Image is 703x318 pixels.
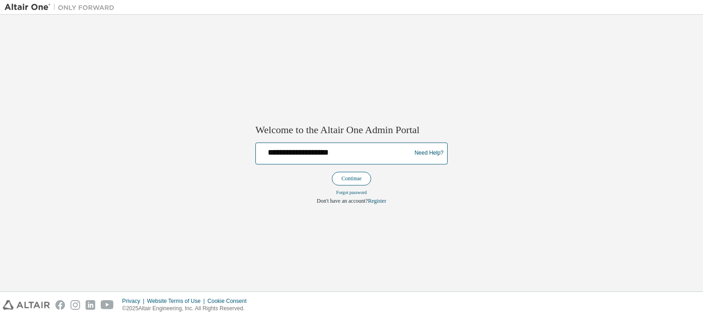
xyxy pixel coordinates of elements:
[5,3,119,12] img: Altair One
[415,153,443,154] a: Need Help?
[122,305,252,313] p: © 2025 Altair Engineering, Inc. All Rights Reserved.
[70,300,80,310] img: instagram.svg
[332,172,371,185] button: Continue
[207,297,252,305] div: Cookie Consent
[101,300,114,310] img: youtube.svg
[55,300,65,310] img: facebook.svg
[122,297,147,305] div: Privacy
[336,190,367,195] a: Forgot password
[3,300,50,310] img: altair_logo.svg
[255,124,448,137] h2: Welcome to the Altair One Admin Portal
[86,300,95,310] img: linkedin.svg
[147,297,207,305] div: Website Terms of Use
[317,198,368,204] span: Don't have an account?
[368,198,386,204] a: Register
